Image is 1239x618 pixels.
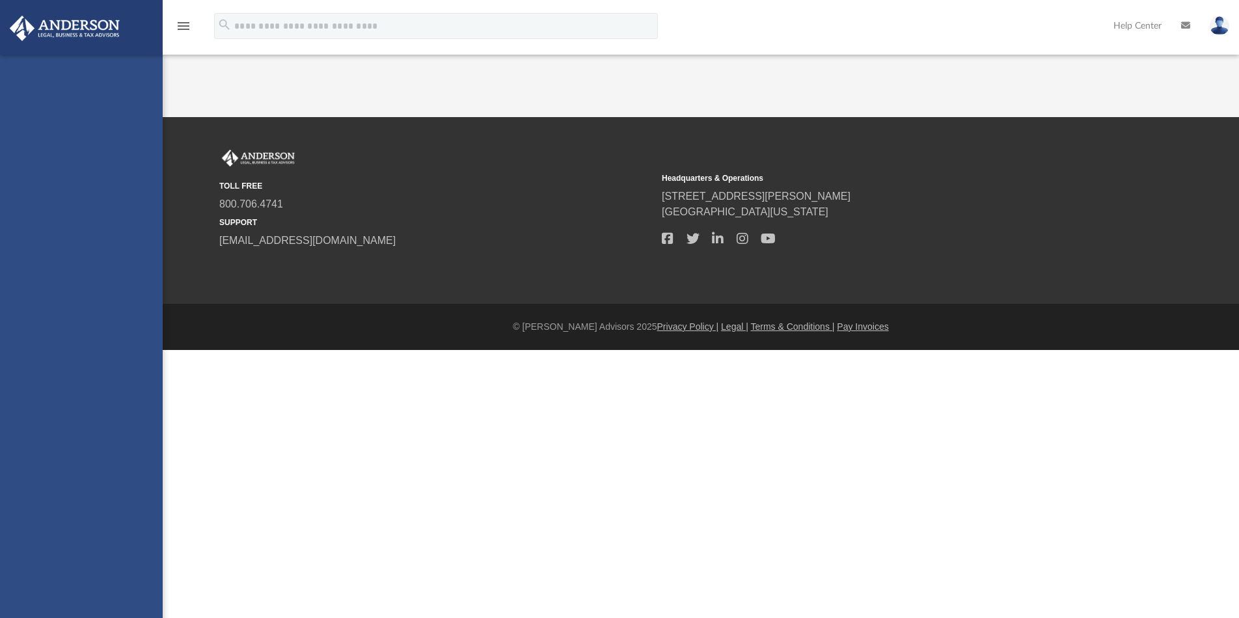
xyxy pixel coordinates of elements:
small: TOLL FREE [219,180,653,192]
a: menu [176,25,191,34]
small: SUPPORT [219,217,653,228]
div: © [PERSON_NAME] Advisors 2025 [163,320,1239,334]
a: Privacy Policy | [657,321,719,332]
i: search [217,18,232,32]
a: Pay Invoices [837,321,888,332]
img: Anderson Advisors Platinum Portal [219,150,297,167]
small: Headquarters & Operations [662,172,1095,184]
a: [GEOGRAPHIC_DATA][US_STATE] [662,206,828,217]
img: Anderson Advisors Platinum Portal [6,16,124,41]
i: menu [176,18,191,34]
a: Legal | [721,321,748,332]
a: Terms & Conditions | [751,321,835,332]
a: 800.706.4741 [219,198,283,209]
a: [EMAIL_ADDRESS][DOMAIN_NAME] [219,235,396,246]
img: User Pic [1210,16,1229,35]
a: [STREET_ADDRESS][PERSON_NAME] [662,191,851,202]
